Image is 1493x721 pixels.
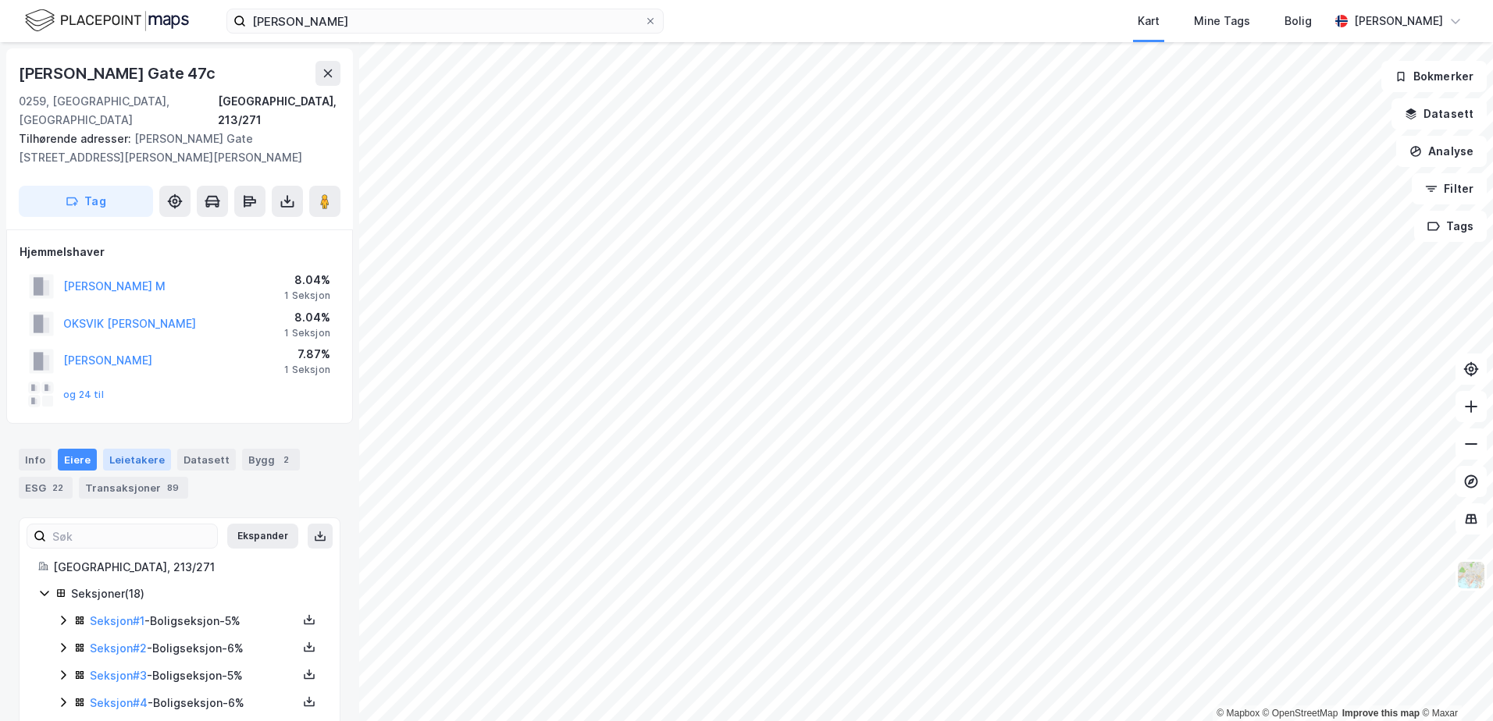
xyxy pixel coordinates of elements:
[246,9,644,33] input: Søk på adresse, matrikkel, gårdeiere, leietakere eller personer
[90,614,144,627] a: Seksjon#1
[164,480,182,495] div: 89
[284,289,330,302] div: 1 Seksjon
[19,477,73,499] div: ESG
[19,61,219,86] div: [PERSON_NAME] Gate 47c
[79,477,188,499] div: Transaksjoner
[284,271,330,289] div: 8.04%
[19,186,153,217] button: Tag
[90,696,148,709] a: Seksjon#4
[58,449,97,471] div: Eiere
[90,669,147,682] a: Seksjon#3
[284,364,330,376] div: 1 Seksjon
[1414,211,1487,242] button: Tags
[46,524,217,548] input: Søk
[90,694,298,712] div: - Boligseksjon - 6%
[1342,708,1420,719] a: Improve this map
[71,584,321,603] div: Seksjoner ( 18 )
[1456,560,1486,590] img: Z
[19,132,134,145] span: Tilhørende adresser:
[1354,12,1443,30] div: [PERSON_NAME]
[25,7,189,34] img: logo.f888ab2527a4732fd821a326f86c7f29.svg
[1285,12,1312,30] div: Bolig
[1381,61,1487,92] button: Bokmerker
[90,666,298,685] div: - Boligseksjon - 5%
[90,641,147,655] a: Seksjon#2
[284,308,330,327] div: 8.04%
[242,449,300,471] div: Bygg
[90,612,298,630] div: - Boligseksjon - 5%
[1415,646,1493,721] div: Kontrollprogram for chat
[1396,136,1487,167] button: Analyse
[284,345,330,364] div: 7.87%
[19,449,52,471] div: Info
[278,452,294,467] div: 2
[227,524,298,549] button: Ekspander
[1194,12,1250,30] div: Mine Tags
[1217,708,1260,719] a: Mapbox
[19,92,218,130] div: 0259, [GEOGRAPHIC_DATA], [GEOGRAPHIC_DATA]
[53,558,321,577] div: [GEOGRAPHIC_DATA], 213/271
[90,639,298,658] div: - Boligseksjon - 6%
[19,130,328,167] div: [PERSON_NAME] Gate [STREET_ADDRESS][PERSON_NAME][PERSON_NAME]
[49,480,66,495] div: 22
[103,449,171,471] div: Leietakere
[284,327,330,339] div: 1 Seksjon
[1138,12,1160,30] div: Kart
[20,243,340,261] div: Hjemmelshaver
[218,92,340,130] div: [GEOGRAPHIC_DATA], 213/271
[177,449,236,471] div: Datasett
[1415,646,1493,721] iframe: Chat Widget
[1391,98,1487,130] button: Datasett
[1412,173,1487,204] button: Filter
[1263,708,1338,719] a: OpenStreetMap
